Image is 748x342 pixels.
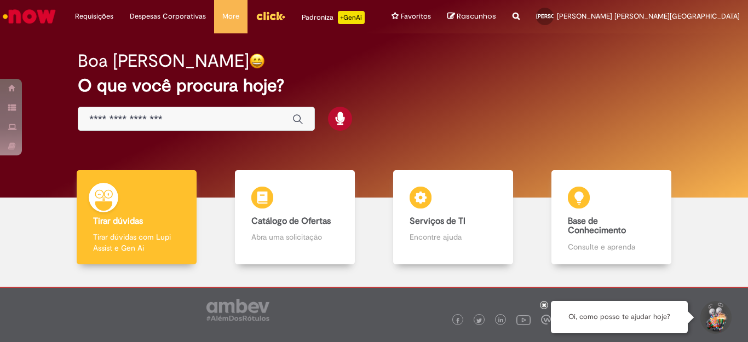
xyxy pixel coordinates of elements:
img: logo_footer_twitter.png [476,318,482,323]
img: logo_footer_workplace.png [541,315,551,324]
div: Padroniza [302,11,365,24]
div: Oi, como posso te ajudar hoje? [551,301,688,333]
span: Rascunhos [457,11,496,21]
p: Tirar dúvidas com Lupi Assist e Gen Ai [93,231,180,253]
b: Base de Conhecimento [568,216,626,236]
img: happy-face.png [249,53,265,69]
span: Requisições [75,11,113,22]
span: More [222,11,239,22]
span: Favoritos [401,11,431,22]
h2: O que você procura hoje? [78,76,670,95]
a: Rascunhos [447,11,496,22]
b: Serviços de TI [410,216,465,227]
span: [PERSON_NAME] [536,13,579,20]
a: Serviços de TI Encontre ajuda [374,170,532,265]
h2: Boa [PERSON_NAME] [78,51,249,71]
img: logo_footer_youtube.png [516,312,531,327]
a: Tirar dúvidas Tirar dúvidas com Lupi Assist e Gen Ai [57,170,216,265]
p: Abra uma solicitação [251,231,338,242]
b: Catálogo de Ofertas [251,216,331,227]
img: logo_footer_ambev_rotulo_gray.png [206,299,269,321]
img: logo_footer_facebook.png [455,318,461,323]
p: +GenAi [338,11,365,24]
a: Base de Conhecimento Consulte e aprenda [532,170,691,265]
p: Consulte e aprenda [568,241,655,252]
a: Catálogo de Ofertas Abra uma solicitação [216,170,374,265]
span: [PERSON_NAME] [PERSON_NAME][GEOGRAPHIC_DATA] [557,11,740,21]
img: click_logo_yellow_360x200.png [256,8,285,24]
b: Tirar dúvidas [93,216,143,227]
img: logo_footer_linkedin.png [498,317,504,324]
span: Despesas Corporativas [130,11,206,22]
img: ServiceNow [1,5,57,27]
button: Iniciar Conversa de Suporte [699,301,732,334]
p: Encontre ajuda [410,231,497,242]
